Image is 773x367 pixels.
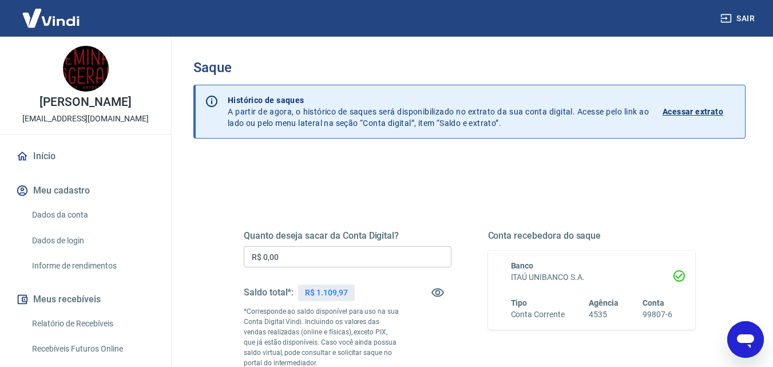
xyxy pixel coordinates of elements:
p: [PERSON_NAME] [39,96,131,108]
h3: Saque [193,60,746,76]
span: Banco [511,261,534,270]
h5: Conta recebedora do saque [488,230,696,242]
button: Meus recebíveis [14,287,157,312]
button: Meu cadastro [14,178,157,203]
a: Recebíveis Futuros Online [27,337,157,361]
img: Vindi [14,1,88,35]
a: Informe de rendimentos [27,254,157,278]
a: Início [14,144,157,169]
h5: Saldo total*: [244,287,294,298]
span: Agência [589,298,619,307]
p: Acessar extrato [663,106,723,117]
h5: Quanto deseja sacar da Conta Digital? [244,230,451,242]
img: d0cca378-6c43-44b9-9326-c196b6148b0a.jpeg [63,46,109,92]
p: R$ 1.109,97 [305,287,347,299]
span: Conta [643,298,664,307]
a: Dados de login [27,229,157,252]
h6: 4535 [589,309,619,321]
a: Relatório de Recebíveis [27,312,157,336]
span: Tipo [511,298,528,307]
p: [EMAIL_ADDRESS][DOMAIN_NAME] [22,113,149,125]
a: Dados da conta [27,203,157,227]
h6: Conta Corrente [511,309,565,321]
iframe: Botão para abrir a janela de mensagens [727,321,764,358]
h6: ITAÚ UNIBANCO S.A. [511,271,673,283]
h6: 99807-6 [643,309,672,321]
a: Acessar extrato [663,94,736,129]
button: Sair [718,8,759,29]
p: A partir de agora, o histórico de saques será disponibilizado no extrato da sua conta digital. Ac... [228,94,649,129]
p: Histórico de saques [228,94,649,106]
